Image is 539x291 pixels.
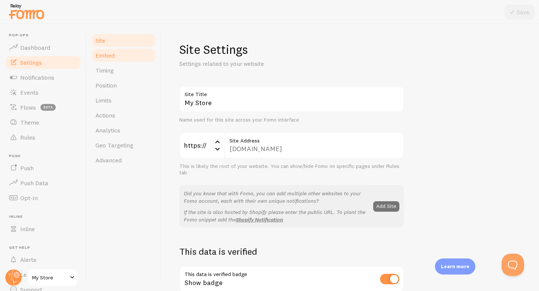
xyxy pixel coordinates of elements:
[179,163,404,176] div: This is likely the root of your website. You can show/hide Fomo on specific pages under Rules tab
[95,156,122,164] span: Advanced
[4,221,82,236] a: Inline
[179,42,404,57] h1: Site Settings
[4,70,82,85] a: Notifications
[27,269,77,287] a: My Store
[4,160,82,175] a: Push
[95,52,115,59] span: Embed
[91,63,156,78] a: Timing
[179,132,224,159] div: https://
[179,59,359,68] p: Settings related to your website
[4,175,82,190] a: Push Data
[32,273,68,282] span: My Store
[4,190,82,205] a: Opt-In
[9,154,82,159] span: Push
[179,86,404,99] label: Site Title
[95,37,105,44] span: Site
[20,119,39,126] span: Theme
[435,258,475,275] div: Learn more
[20,164,34,172] span: Push
[91,48,156,63] a: Embed
[4,267,82,282] a: Learn
[4,40,82,55] a: Dashboard
[91,93,156,108] a: Limits
[184,190,369,205] p: Did you know that with Fomo, you can add multiple other websites to your Fomo account, each with ...
[91,108,156,123] a: Actions
[20,179,48,187] span: Push Data
[8,2,45,21] img: fomo-relay-logo-orange.svg
[4,115,82,130] a: Theme
[4,130,82,145] a: Rules
[20,104,36,111] span: Flows
[95,97,112,104] span: Limits
[20,225,35,233] span: Inline
[179,117,404,123] div: Name used for this site across your Fomo interface
[20,134,35,141] span: Rules
[91,78,156,93] a: Position
[20,44,50,51] span: Dashboard
[91,123,156,138] a: Analytics
[179,246,404,257] h2: This data is verified
[4,55,82,70] a: Settings
[91,153,156,168] a: Advanced
[20,256,36,263] span: Alerts
[4,85,82,100] a: Events
[441,263,469,270] p: Learn more
[502,254,524,276] iframe: Help Scout Beacon - Open
[91,33,156,48] a: Site
[224,132,404,145] label: Site Address
[95,111,115,119] span: Actions
[40,104,56,111] span: beta
[373,201,399,212] button: Add Site
[95,67,114,74] span: Timing
[9,33,82,38] span: Pop-ups
[9,214,82,219] span: Inline
[20,194,38,202] span: Opt-In
[20,89,39,96] span: Events
[236,216,283,223] a: Shopify Notification
[4,100,82,115] a: Flows beta
[184,208,369,223] p: If the site is also hosted by Shopify please enter the public URL. To plant the Fomo snippet add the
[91,138,156,153] a: Geo Targeting
[20,59,42,66] span: Settings
[95,82,117,89] span: Position
[95,126,120,134] span: Analytics
[95,141,133,149] span: Geo Targeting
[4,252,82,267] a: Alerts
[9,245,82,250] span: Get Help
[20,74,54,81] span: Notifications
